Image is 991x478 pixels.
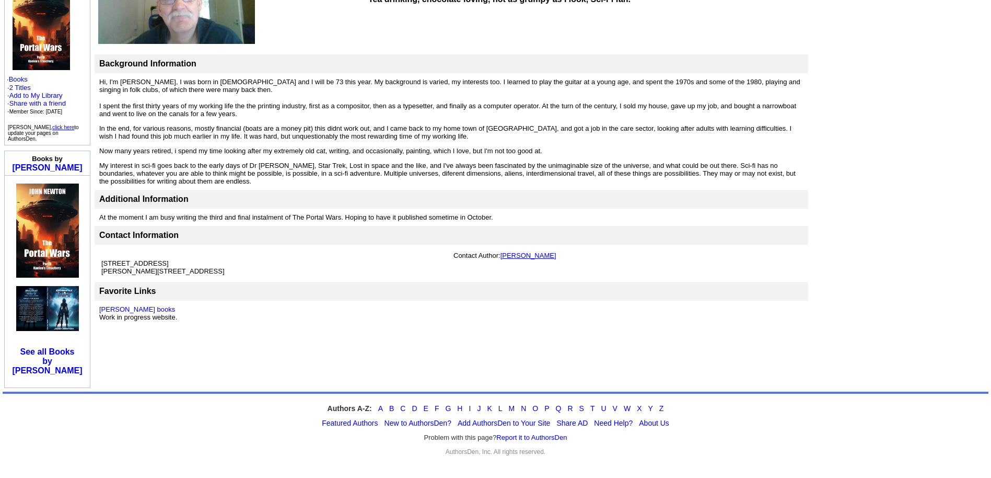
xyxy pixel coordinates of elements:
a: See all Booksby [PERSON_NAME] [12,347,82,375]
a: [PERSON_NAME] [12,163,82,172]
a: T [590,404,595,413]
a: Share AD [556,419,588,427]
a: F [435,404,439,413]
a: K [487,404,492,413]
a: O [532,404,538,413]
a: Featured Authors [322,419,378,427]
font: Member Since: [DATE] [9,109,63,115]
a: A [378,404,383,413]
a: Z [659,404,664,413]
a: Y [648,404,653,413]
a: G [445,404,451,413]
div: AuthorsDen, Inc. All rights reserved. [3,448,988,456]
font: [PERSON_NAME], to update your pages on AuthorsDen. [8,124,79,142]
a: N [521,404,526,413]
font: [STREET_ADDRESS] [PERSON_NAME][STREET_ADDRESS] [101,259,225,275]
a: New to AuthorsDen? [384,419,451,427]
img: shim.gif [16,278,17,283]
a: X [637,404,642,413]
a: V [613,404,617,413]
b: Books by [32,155,63,163]
img: 80678.jpg [16,184,79,278]
font: Favorite Links [99,287,156,295]
a: Need Help? [594,419,633,427]
strong: Authors A-Z: [328,404,372,413]
a: H [457,404,462,413]
font: Hi, I'm [PERSON_NAME], I was born in [DEMOGRAPHIC_DATA] and I will be 73 this year. My background... [99,78,800,94]
a: P [544,404,549,413]
p: Now many years retired, i spend my time looking after my extremely old cat, writing, and occasion... [99,147,803,155]
a: W [624,404,631,413]
a: I [469,404,471,413]
a: [PERSON_NAME] books [99,305,175,313]
a: Report it to AuthorsDen [496,434,567,441]
img: shim.gif [16,331,17,336]
font: Contact Information [99,231,179,240]
a: L [498,404,503,413]
p: My interest in sci-fi goes back to the early days of Dr [PERSON_NAME], Star Trek, Lost in space a... [99,162,803,185]
font: · · · [7,92,66,115]
img: shim.gif [47,178,48,182]
font: Problem with this page? [424,434,567,442]
a: Books [9,75,28,83]
a: C [400,404,405,413]
p: I spent the first thirty years of my working life the the printing industry, first as a composito... [99,102,803,118]
a: Add to My Library [9,92,63,99]
a: E [424,404,428,413]
font: At the moment I am busy writing the third and final instalment of The Portal Wars. Hoping to have... [99,213,493,221]
a: Share with a friend [9,99,66,107]
a: U [601,404,606,413]
font: Work in progress website. [99,305,177,321]
b: See all Books by [PERSON_NAME] [12,347,82,375]
a: D [412,404,417,413]
b: Background Information [99,59,196,68]
a: click here [52,124,74,130]
font: Additional Information [99,195,189,203]
a: M [509,404,515,413]
p: In the end, for various reasons, mostly financial (boats are a money pit) this didnt work out, an... [99,124,803,140]
a: R [567,404,573,413]
a: B [389,404,394,413]
a: 2 Titles [9,84,31,92]
a: J [477,404,481,413]
font: Contact Author: [453,252,556,259]
a: Add AuthorsDen to Your Site [458,419,550,427]
font: · [7,84,66,115]
a: [PERSON_NAME] [500,252,556,259]
a: Q [556,404,562,413]
a: S [579,404,584,413]
img: 80652.jpg [16,286,79,331]
a: About Us [639,419,669,427]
